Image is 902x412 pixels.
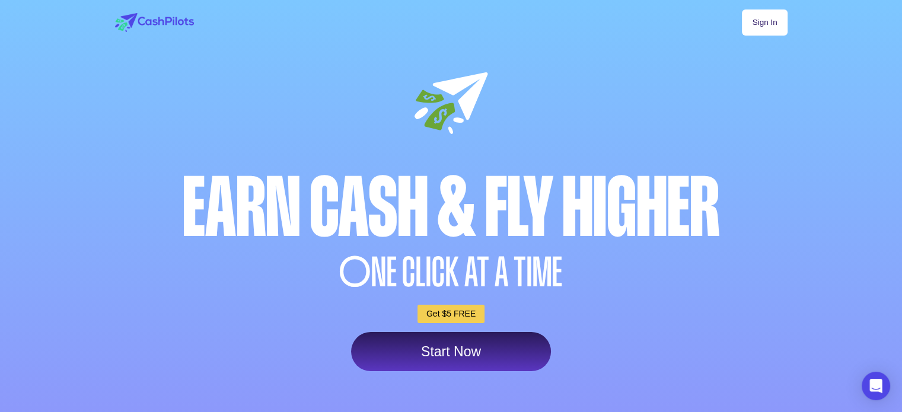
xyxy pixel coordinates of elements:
a: Sign In [742,9,787,36]
a: Get $5 FREE [417,305,485,323]
span: O [339,252,371,293]
div: Earn Cash & Fly higher [112,167,791,249]
a: Start Now [351,332,551,371]
div: NE CLICK AT A TIME [112,252,791,293]
img: logo [115,13,194,32]
div: Open Intercom Messenger [862,372,890,400]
